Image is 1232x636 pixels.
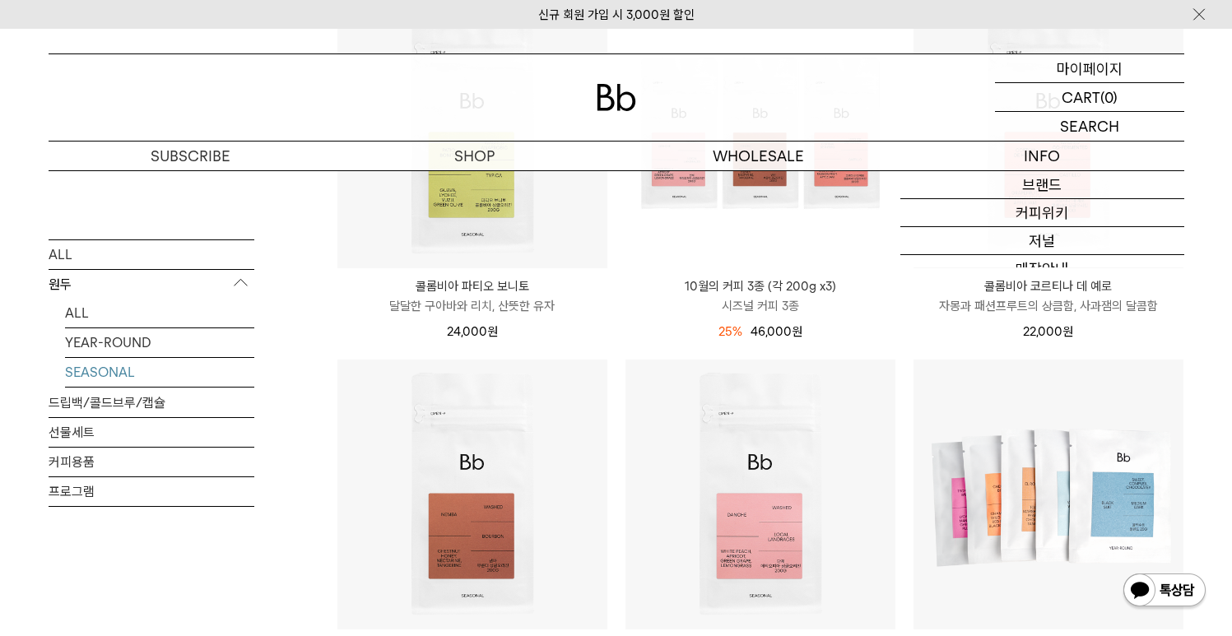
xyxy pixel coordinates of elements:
[49,417,254,446] a: 선물세트
[914,296,1183,316] p: 자몽과 패션프루트의 상큼함, 사과잼의 달콤함
[625,276,895,296] p: 10월의 커피 3종 (각 200g x3)
[49,388,254,416] a: 드립백/콜드브루/캡슐
[49,447,254,476] a: 커피용품
[1057,54,1123,82] p: 마이페이지
[1062,83,1100,111] p: CART
[914,276,1183,316] a: 콜롬비아 코르티나 데 예로 자몽과 패션프루트의 상큼함, 사과잼의 달콤함
[65,298,254,327] a: ALL
[65,357,254,386] a: SEASONAL
[995,54,1184,83] a: 마이페이지
[914,276,1183,296] p: 콜롬비아 코르티나 데 예로
[914,360,1183,629] img: Bb 샘플 세트
[447,324,498,339] span: 24,000
[49,476,254,505] a: 프로그램
[900,227,1184,255] a: 저널
[625,360,895,629] img: 에티오피아 단체
[751,324,802,339] span: 46,000
[597,84,636,111] img: 로고
[332,142,616,170] a: SHOP
[625,276,895,316] a: 10월의 커피 3종 (각 200g x3) 시즈널 커피 3종
[65,327,254,356] a: YEAR-ROUND
[337,276,607,296] p: 콜롬비아 파티오 보니토
[1122,572,1207,611] img: 카카오톡 채널 1:1 채팅 버튼
[995,83,1184,112] a: CART (0)
[718,322,742,341] div: 25%
[49,142,332,170] a: SUBSCRIBE
[1062,324,1073,339] span: 원
[625,296,895,316] p: 시즈널 커피 3종
[900,142,1184,170] p: INFO
[337,296,607,316] p: 달달한 구아바와 리치, 산뜻한 유자
[538,7,695,22] a: 신규 회원 가입 시 3,000원 할인
[337,276,607,316] a: 콜롬비아 파티오 보니토 달달한 구아바와 리치, 산뜻한 유자
[900,255,1184,283] a: 매장안내
[1023,324,1073,339] span: 22,000
[49,269,254,299] p: 원두
[49,239,254,268] a: ALL
[616,142,900,170] p: WHOLESALE
[487,324,498,339] span: 원
[792,324,802,339] span: 원
[900,199,1184,227] a: 커피위키
[900,171,1184,199] a: 브랜드
[337,360,607,629] img: 부룬디 넴바
[1060,112,1119,141] p: SEARCH
[1100,83,1118,111] p: (0)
